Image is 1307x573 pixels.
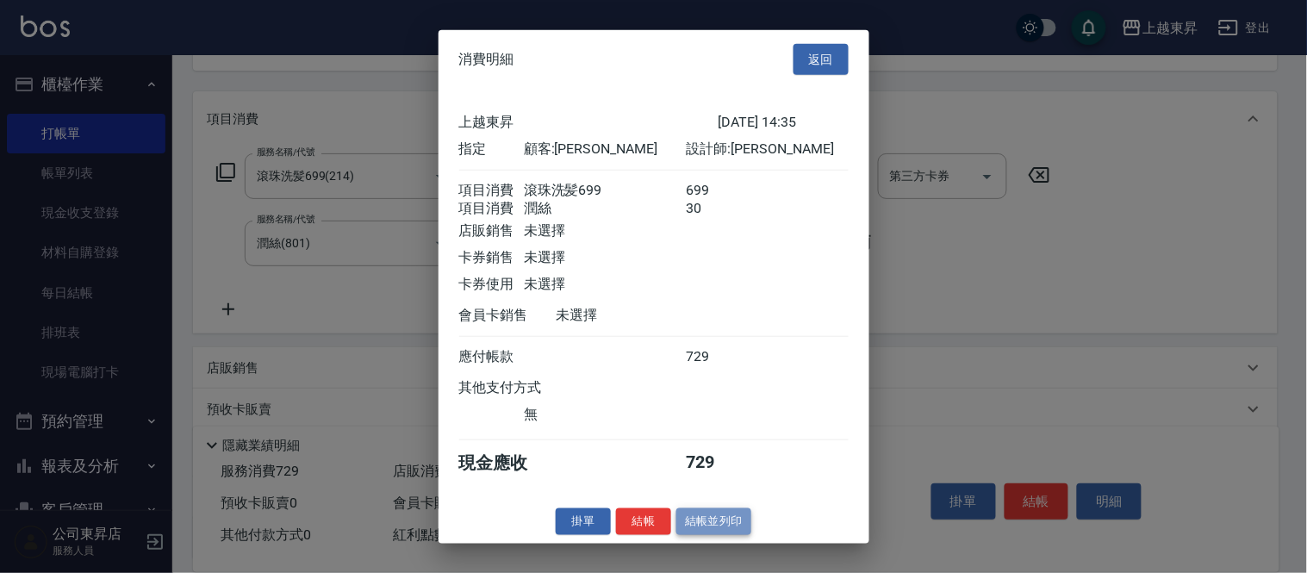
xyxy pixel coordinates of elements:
div: 卡券使用 [459,276,524,294]
div: 699 [686,182,750,200]
div: 店販銷售 [459,222,524,240]
div: 未選擇 [524,222,686,240]
div: 卡券銷售 [459,249,524,267]
div: 會員卡銷售 [459,307,557,325]
div: 未選擇 [524,249,686,267]
div: 指定 [459,140,524,159]
span: 消費明細 [459,51,514,68]
button: 結帳並列印 [676,508,751,535]
div: 滾珠洗髪699 [524,182,686,200]
button: 結帳 [616,508,671,535]
div: 顧客: [PERSON_NAME] [524,140,686,159]
div: 其他支付方式 [459,379,589,397]
div: 30 [686,200,750,218]
button: 返回 [794,43,849,75]
button: 掛單 [556,508,611,535]
div: 現金應收 [459,452,557,475]
div: 項目消費 [459,182,524,200]
div: 應付帳款 [459,348,524,366]
div: 上越東昇 [459,114,719,132]
div: 未選擇 [524,276,686,294]
div: 項目消費 [459,200,524,218]
div: [DATE] 14:35 [719,114,849,132]
div: 729 [686,452,750,475]
div: 設計師: [PERSON_NAME] [686,140,848,159]
div: 無 [524,406,686,424]
div: 潤絲 [524,200,686,218]
div: 729 [686,348,750,366]
div: 未選擇 [557,307,719,325]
